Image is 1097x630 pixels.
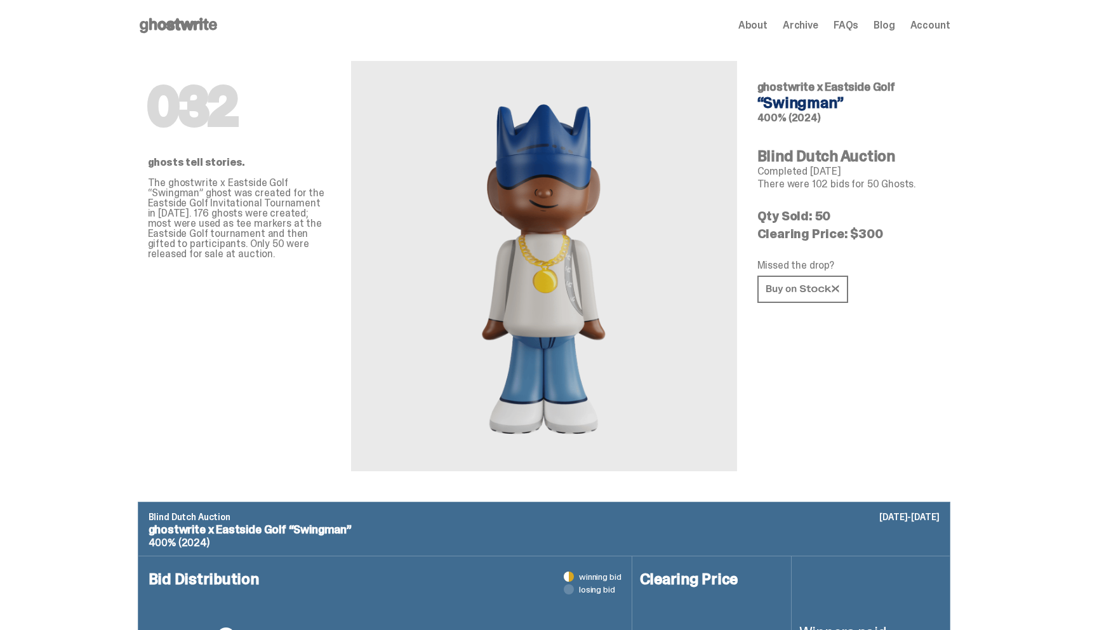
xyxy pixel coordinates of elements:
[757,149,940,164] h4: Blind Dutch Auction
[757,79,895,95] span: ghostwrite x Eastside Golf
[757,166,940,177] p: Completed [DATE]
[757,227,940,240] p: Clearing Price: $300
[148,81,331,132] h1: 032
[783,20,818,30] a: Archive
[149,572,622,627] h4: Bid Distribution
[579,585,615,594] span: losing bid
[640,572,783,587] h4: Clearing Price
[446,91,642,441] img: Eastside Golf&ldquo;Swingman&rdquo;
[579,572,621,581] span: winning bid
[148,178,331,259] p: The ghostwrite x Eastside Golf “Swingman” ghost was created for the Eastside Golf Invitational To...
[757,210,940,222] p: Qty Sold: 50
[910,20,950,30] a: Account
[149,513,940,521] p: Blind Dutch Auction
[148,157,331,168] p: ghosts tell stories.
[757,179,940,189] p: There were 102 bids for 50 Ghosts.
[834,20,858,30] a: FAQs
[879,513,939,521] p: [DATE]-[DATE]
[738,20,768,30] a: About
[149,536,209,549] span: 400% (2024)
[757,95,940,111] h4: “Swingman”
[757,111,821,124] span: 400% (2024)
[874,20,894,30] a: Blog
[757,260,940,271] p: Missed the drop?
[149,524,940,535] p: ghostwrite x Eastside Golf “Swingman”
